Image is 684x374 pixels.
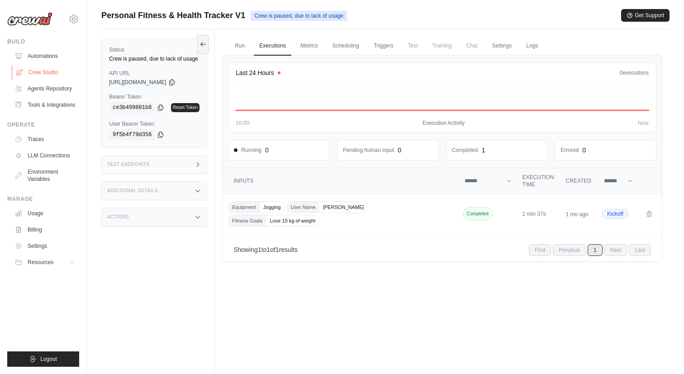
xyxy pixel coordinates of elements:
[398,146,401,155] div: 0
[107,162,150,167] h3: Test Endpoints
[452,147,478,154] dd: Completed
[11,148,79,163] a: LLM Connections
[251,11,347,21] span: Crew is paused, due to lack of usage
[517,168,560,194] th: Execution Time
[621,9,670,22] button: Get Support
[7,351,79,367] button: Logout
[109,79,166,86] span: [URL][DOMAIN_NAME]
[620,70,623,76] span: 0
[11,223,79,237] a: Billing
[529,244,651,256] nav: Pagination
[11,239,79,253] a: Settings
[234,147,261,154] span: Running
[254,37,291,56] a: Executions
[638,119,649,127] span: Now
[343,147,394,154] dd: Pending human input
[629,244,651,256] span: Last
[553,244,586,256] span: Previous
[266,215,319,226] span: Lose 10 kg of weight
[171,103,199,112] a: Reset Token
[12,65,80,80] a: Crew Studio
[223,238,662,261] nav: Pagination
[7,38,79,45] div: Build
[223,168,459,194] th: Inputs
[236,119,249,127] span: 10:00
[560,147,579,154] dd: Errored
[529,244,551,256] span: First
[223,168,662,261] section: Crew executions table
[11,98,79,112] a: Tools & Integrations
[566,211,589,218] time: 1 mo ago
[482,146,485,155] div: 1
[236,68,274,77] h4: Last 24 Hours
[461,37,483,55] span: Chat is not available until the deployment is complete
[7,12,52,26] img: Logo
[582,146,586,155] div: 0
[258,246,261,253] span: 1
[602,209,628,219] span: Kickoff
[588,244,603,256] span: 1
[521,37,543,56] a: Logs
[427,37,457,55] span: Training is not available until the deployment is complete
[109,70,199,77] label: API URL
[11,132,79,147] a: Traces
[265,146,269,155] div: 0
[107,214,129,220] h3: Actions
[228,202,260,213] span: Equipment
[107,188,158,194] h3: Additional Details
[229,37,250,56] a: Run
[11,206,79,221] a: Usage
[109,129,155,140] code: 9f5b4f79d356
[109,102,155,113] code: ce3b499801b8
[28,259,53,266] span: Resources
[403,37,423,55] span: Test
[275,246,279,253] span: 1
[560,168,597,194] th: Created
[522,210,555,218] div: 1 min 37s
[11,165,79,186] a: Environment Variables
[327,37,365,56] a: Scheduling
[7,121,79,128] div: Operate
[423,119,465,127] span: Execution Activity
[260,202,285,213] span: Jogging
[40,355,57,363] span: Logout
[109,120,199,128] label: User Bearer Token
[368,37,399,56] a: Triggers
[11,49,79,63] a: Automations
[11,255,79,270] button: Resources
[620,69,649,76] div: executions
[604,244,627,256] span: Next
[109,55,199,62] div: Crew is paused, due to lack of usage
[7,195,79,203] div: Manage
[266,246,270,253] span: 1
[233,245,298,254] p: Showing to of results
[109,93,199,100] label: Bearer Token
[295,37,323,56] a: Metrics
[463,207,493,221] span: Completed
[11,81,79,96] a: Agents Repository
[101,9,245,22] span: Personal Fitness & Health Tracker V1
[228,215,266,226] span: Fitness Goals
[487,37,517,56] a: Settings
[287,202,319,213] span: User Name
[319,202,367,213] span: [PERSON_NAME]
[109,46,199,53] label: Status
